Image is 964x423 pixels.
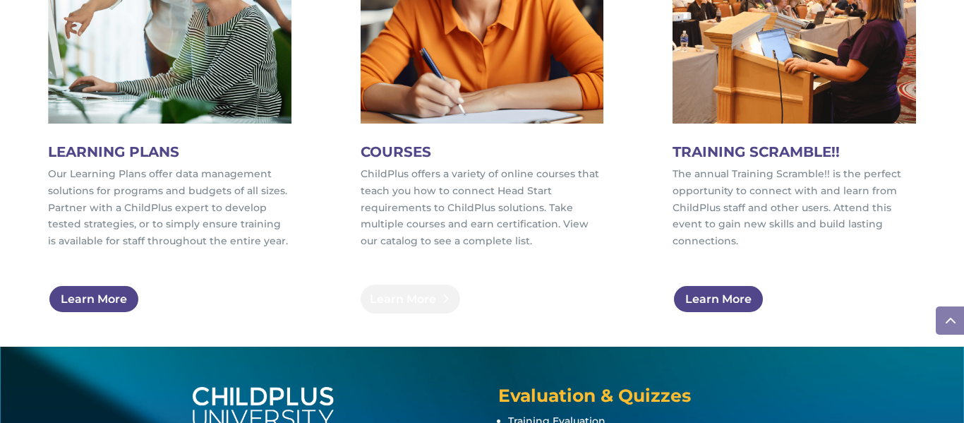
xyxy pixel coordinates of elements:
span: LEARNING PLANS [48,143,179,160]
p: Our Learning Plans offer data management solutions for programs and budgets of all sizes. Partner... [48,166,291,250]
span: TRAINING SCRAMBLE!! [673,143,840,160]
a: Learn More [673,285,764,314]
iframe: Chat Widget [733,270,964,423]
span: COURSES [361,143,431,160]
a: Learn More [48,285,140,314]
p: ChildPlus offers a variety of online courses that teach you how to connect Head Start requirement... [361,166,603,250]
a: Learn More [361,285,460,314]
h4: Evaluation & Quizzes [498,387,771,412]
p: The annual Training Scramble!! is the perfect opportunity to connect with and learn from ChildPlu... [673,166,915,250]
